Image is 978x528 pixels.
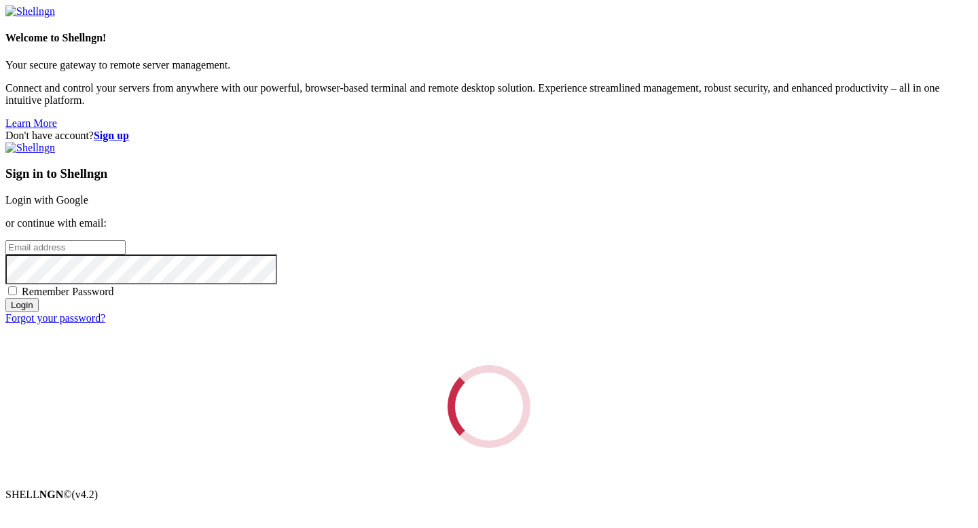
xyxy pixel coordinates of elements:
img: Shellngn [5,5,55,18]
span: Remember Password [22,286,114,297]
p: Connect and control your servers from anywhere with our powerful, browser-based terminal and remo... [5,82,973,107]
span: 4.2.0 [72,489,98,500]
div: Don't have account? [5,130,973,142]
p: or continue with email: [5,217,973,229]
p: Your secure gateway to remote server management. [5,59,973,71]
div: Loading... [435,353,543,461]
b: NGN [39,489,64,500]
a: Forgot your password? [5,312,105,324]
input: Remember Password [8,286,17,295]
img: Shellngn [5,142,55,154]
span: SHELL © [5,489,98,500]
a: Sign up [94,130,129,141]
h3: Sign in to Shellngn [5,166,973,181]
h4: Welcome to Shellngn! [5,32,973,44]
a: Login with Google [5,194,88,206]
input: Email address [5,240,126,254]
a: Learn More [5,117,57,129]
input: Login [5,298,39,312]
